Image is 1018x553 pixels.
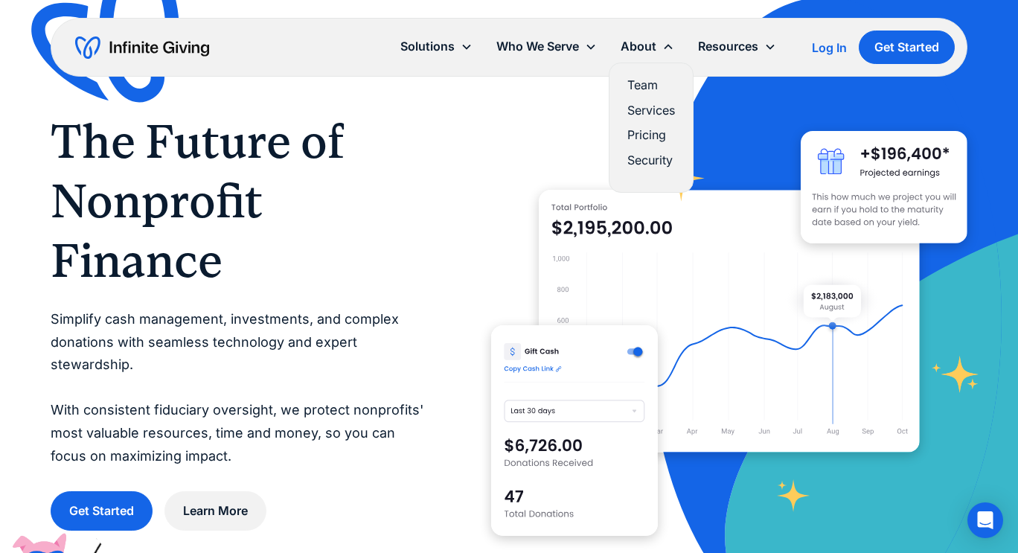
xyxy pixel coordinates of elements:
[812,42,847,54] div: Log In
[627,150,675,170] a: Security
[51,491,153,531] a: Get Started
[51,112,432,290] h1: The Future of Nonprofit Finance
[164,491,266,531] a: Learn More
[496,36,579,57] div: Who We Serve
[967,502,1003,538] div: Open Intercom Messenger
[686,31,788,63] div: Resources
[388,31,484,63] div: Solutions
[51,308,432,467] p: Simplify cash management, investments, and complex donations with seamless technology and expert ...
[621,36,656,57] div: About
[609,63,694,193] nav: About
[932,356,979,393] img: fundraising star
[627,125,675,145] a: Pricing
[75,36,209,60] a: home
[609,31,686,63] div: About
[812,39,847,57] a: Log In
[859,31,955,64] a: Get Started
[400,36,455,57] div: Solutions
[539,190,920,453] img: nonprofit donation platform
[627,75,675,95] a: Team
[627,100,675,121] a: Services
[698,36,758,57] div: Resources
[491,325,658,536] img: donation software for nonprofits
[484,31,609,63] div: Who We Serve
